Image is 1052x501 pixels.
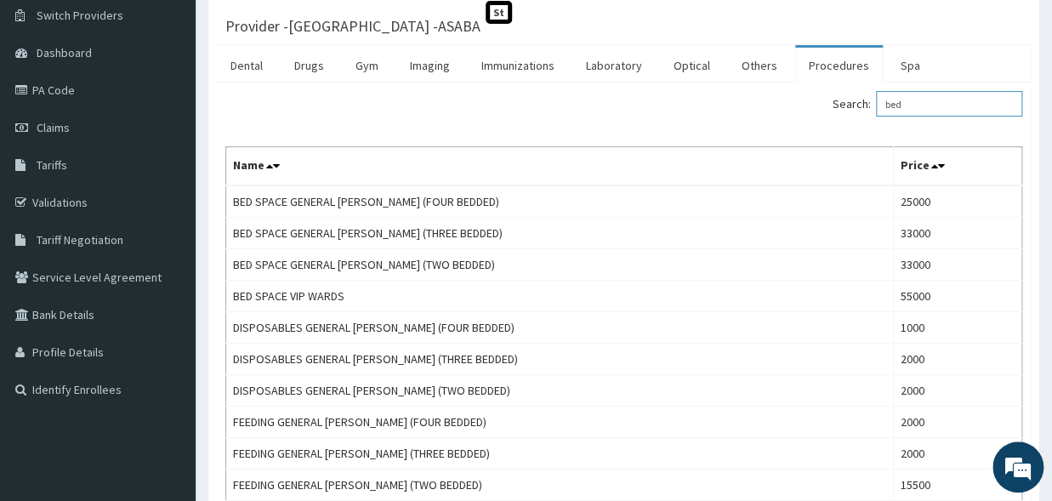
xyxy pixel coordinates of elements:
span: St [486,1,512,24]
td: BED SPACE GENERAL [PERSON_NAME] (FOUR BEDDED) [226,185,894,218]
td: 2000 [893,407,1021,438]
label: Search: [833,91,1022,117]
th: Name [226,147,894,186]
h3: Provider - [GEOGRAPHIC_DATA] -ASABA [225,19,481,34]
span: Claims [37,120,70,135]
td: FEEDING GENERAL [PERSON_NAME] (TWO BEDDED) [226,470,894,501]
a: Imaging [396,48,463,83]
div: Chat with us now [88,95,286,117]
a: Immunizations [468,48,568,83]
td: 33000 [893,218,1021,249]
th: Price [893,147,1021,186]
td: 33000 [893,249,1021,281]
span: Dashboard [37,45,92,60]
img: d_794563401_company_1708531726252_794563401 [31,85,69,128]
a: Optical [660,48,724,83]
td: FEEDING GENERAL [PERSON_NAME] (THREE BEDDED) [226,438,894,470]
td: 1000 [893,312,1021,344]
input: Search: [876,91,1022,117]
a: Gym [342,48,392,83]
a: Laboratory [572,48,656,83]
td: 15500 [893,470,1021,501]
td: 2000 [893,438,1021,470]
a: Spa [887,48,934,83]
a: Procedures [795,48,883,83]
a: Others [728,48,791,83]
a: Drugs [281,48,338,83]
td: DISPOSABLES GENERAL [PERSON_NAME] (THREE BEDDED) [226,344,894,375]
td: 25000 [893,185,1021,218]
span: Tariffs [37,157,67,173]
td: DISPOSABLES GENERAL [PERSON_NAME] (FOUR BEDDED) [226,312,894,344]
td: 2000 [893,375,1021,407]
td: DISPOSABLES GENERAL [PERSON_NAME] (TWO BEDDED) [226,375,894,407]
td: 55000 [893,281,1021,312]
td: BED SPACE GENERAL [PERSON_NAME] (THREE BEDDED) [226,218,894,249]
td: BED SPACE GENERAL [PERSON_NAME] (TWO BEDDED) [226,249,894,281]
div: Minimize live chat window [279,9,320,49]
td: BED SPACE VIP WARDS [226,281,894,312]
td: 2000 [893,344,1021,375]
span: We're online! [99,145,235,317]
td: FEEDING GENERAL [PERSON_NAME] (FOUR BEDDED) [226,407,894,438]
textarea: Type your message and hit 'Enter' [9,327,324,386]
span: Switch Providers [37,8,123,23]
span: Tariff Negotiation [37,232,123,248]
a: Dental [217,48,276,83]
